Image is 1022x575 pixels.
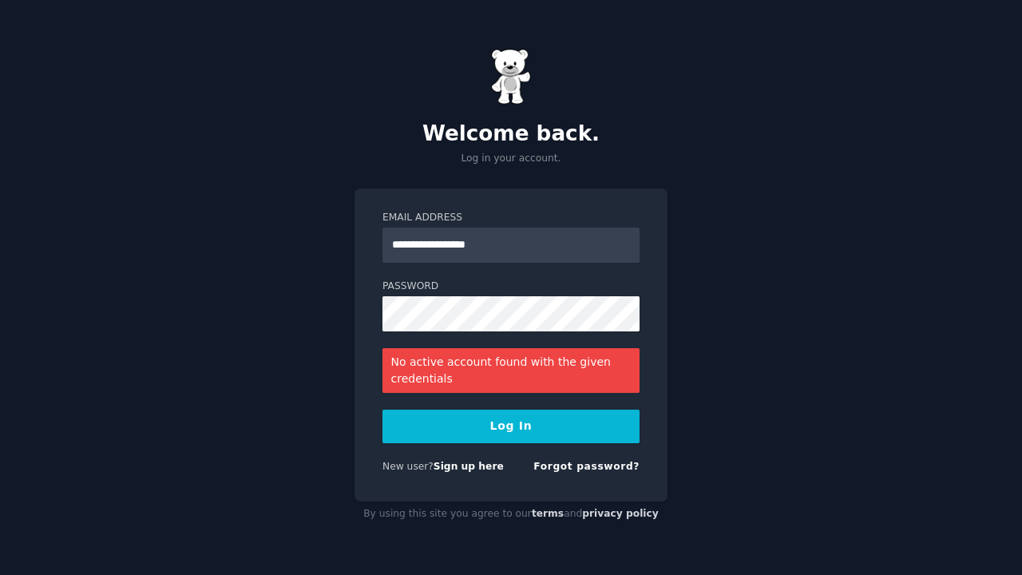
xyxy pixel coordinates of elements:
img: Gummy Bear [491,49,531,105]
a: Forgot password? [533,461,640,472]
span: New user? [382,461,434,472]
p: Log in your account. [355,152,667,166]
div: No active account found with the given credentials [382,348,640,393]
label: Password [382,280,640,294]
a: terms [532,508,564,519]
button: Log In [382,410,640,443]
a: privacy policy [582,508,659,519]
a: Sign up here [434,461,504,472]
label: Email Address [382,211,640,225]
div: By using this site you agree to our and [355,502,667,527]
h2: Welcome back. [355,121,667,147]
